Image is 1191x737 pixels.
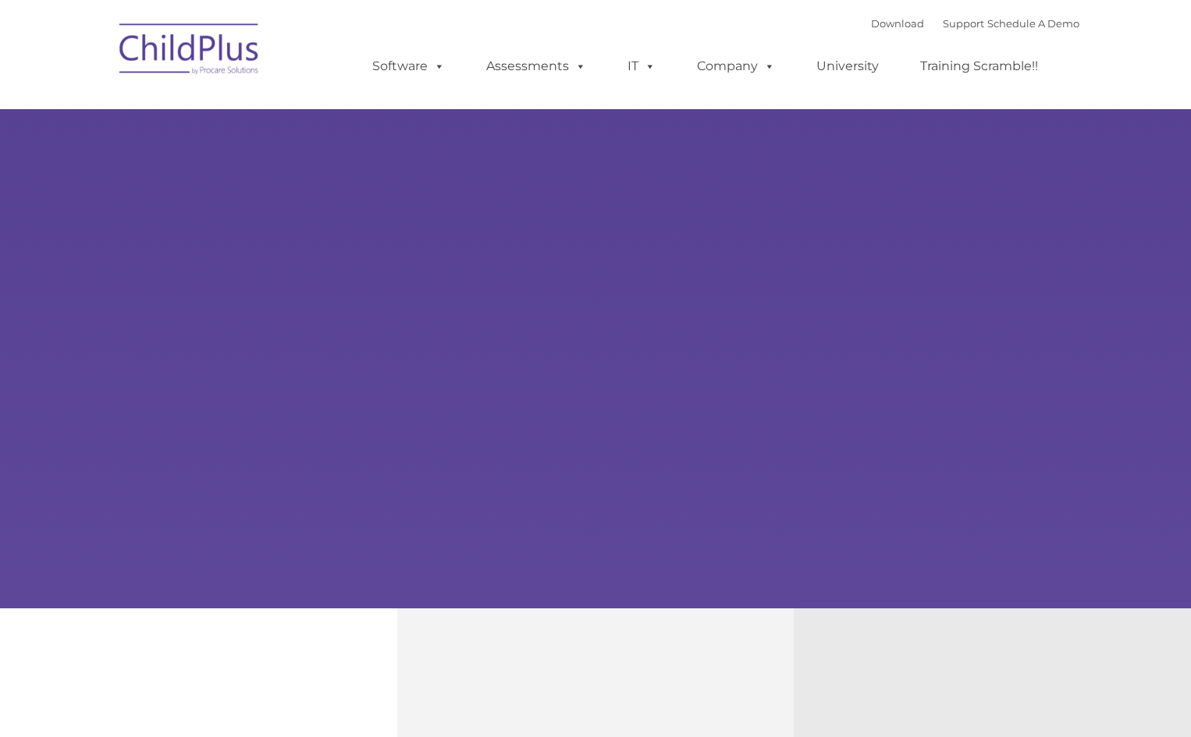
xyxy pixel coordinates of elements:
[943,17,984,30] a: Support
[987,17,1079,30] a: Schedule A Demo
[871,17,924,30] a: Download
[905,51,1054,82] a: Training Scramble!!
[357,51,460,82] a: Software
[801,51,894,82] a: University
[681,51,791,82] a: Company
[112,12,268,90] img: ChildPlus by Procare Solutions
[471,51,602,82] a: Assessments
[612,51,671,82] a: IT
[871,17,1079,30] font: |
